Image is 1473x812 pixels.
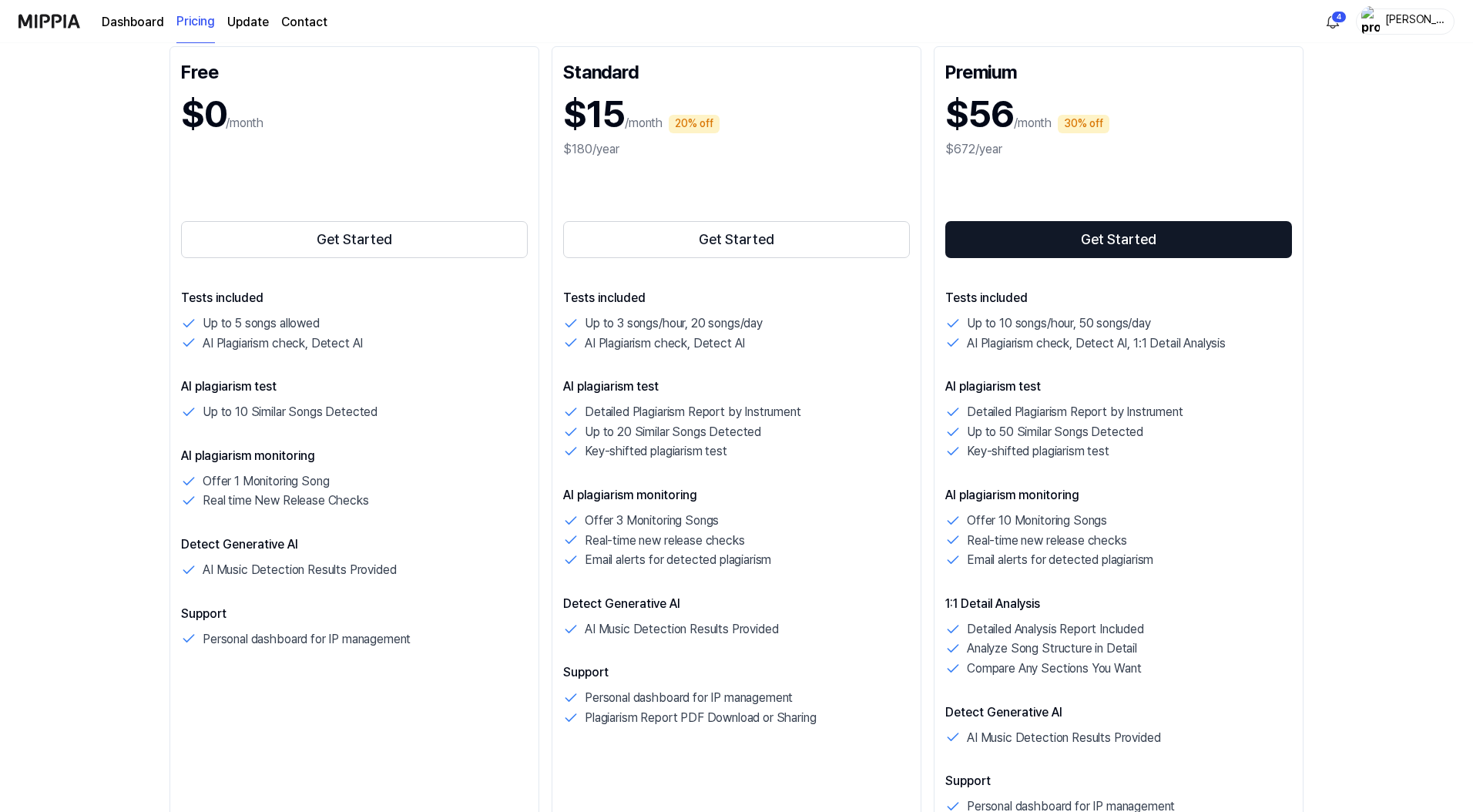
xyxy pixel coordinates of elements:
[181,89,226,140] h1: $0
[563,140,910,159] div: $180/year
[585,708,816,728] p: Plagiarism Report PDF Download or Sharing
[563,595,910,613] p: Detect Generative AI
[181,447,528,465] p: AI plagiarism monitoring
[176,1,215,43] a: Pricing
[181,377,528,396] p: AI plagiarism test
[1356,8,1455,35] button: profile[PERSON_NAME]
[203,402,377,422] p: Up to 10 Similar Songs Detected
[585,422,761,442] p: Up to 20 Similar Songs Detected
[1320,9,1345,34] button: 알림4
[945,772,1292,790] p: Support
[967,511,1107,531] p: Offer 10 Monitoring Songs
[945,377,1292,396] p: AI plagiarism test
[945,218,1292,261] a: Get Started
[181,289,528,307] p: Tests included
[181,218,528,261] a: Get Started
[625,114,663,133] p: /month
[227,13,269,32] a: Update
[967,422,1143,442] p: Up to 50 Similar Songs Detected
[945,703,1292,722] p: Detect Generative AI
[585,619,778,639] p: AI Music Detection Results Provided
[585,402,801,422] p: Detailed Plagiarism Report by Instrument
[203,629,411,649] p: Personal dashboard for IP management
[585,688,793,708] p: Personal dashboard for IP management
[102,13,164,32] a: Dashboard
[585,314,763,334] p: Up to 3 songs/hour, 20 songs/day
[585,334,745,354] p: AI Plagiarism check, Detect AI
[563,221,910,258] button: Get Started
[181,605,528,623] p: Support
[967,441,1109,461] p: Key-shifted plagiarism test
[563,289,910,307] p: Tests included
[563,377,910,396] p: AI plagiarism test
[563,89,625,140] h1: $15
[945,289,1292,307] p: Tests included
[585,531,745,551] p: Real-time new release checks
[967,639,1137,659] p: Analyze Song Structure in Detail
[203,471,329,492] p: Offer 1 Monitoring Song
[945,58,1292,82] div: Premium
[967,402,1183,422] p: Detailed Plagiarism Report by Instrument
[1331,11,1347,23] div: 4
[967,531,1127,551] p: Real-time new release checks
[967,619,1144,639] p: Detailed Analysis Report Included
[1324,12,1342,31] img: 알림
[967,659,1141,679] p: Compare Any Sections You Want
[563,486,910,505] p: AI plagiarism monitoring
[1014,114,1052,133] p: /month
[203,334,363,354] p: AI Plagiarism check, Detect AI
[1058,115,1109,133] div: 30% off
[226,114,263,133] p: /month
[967,314,1151,334] p: Up to 10 songs/hour, 50 songs/day
[181,535,528,554] p: Detect Generative AI
[945,140,1292,159] div: $672/year
[945,221,1292,258] button: Get Started
[181,221,528,258] button: Get Started
[945,486,1292,505] p: AI plagiarism monitoring
[967,550,1153,570] p: Email alerts for detected plagiarism
[585,511,719,531] p: Offer 3 Monitoring Songs
[585,550,771,570] p: Email alerts for detected plagiarism
[563,663,910,682] p: Support
[563,218,910,261] a: Get Started
[181,58,528,82] div: Free
[945,595,1292,613] p: 1:1 Detail Analysis
[967,728,1160,748] p: AI Music Detection Results Provided
[281,13,327,32] a: Contact
[669,115,720,133] div: 20% off
[1384,12,1444,29] div: [PERSON_NAME]
[563,58,910,82] div: Standard
[1361,6,1380,37] img: profile
[203,491,369,511] p: Real time New Release Checks
[203,560,396,580] p: AI Music Detection Results Provided
[585,441,727,461] p: Key-shifted plagiarism test
[203,314,320,334] p: Up to 5 songs allowed
[945,89,1014,140] h1: $56
[967,334,1226,354] p: AI Plagiarism check, Detect AI, 1:1 Detail Analysis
